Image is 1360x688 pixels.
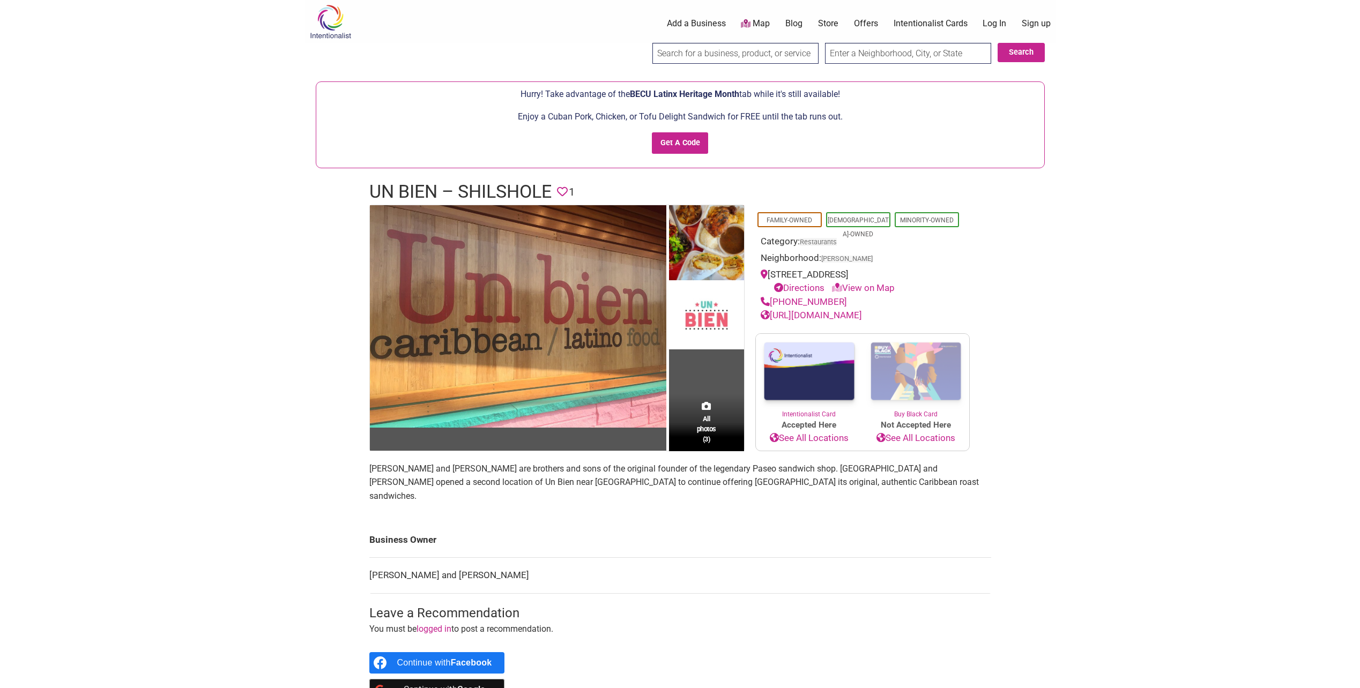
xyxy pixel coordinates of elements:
a: Sign up [1022,18,1051,29]
span: All photos (3) [697,414,716,444]
a: [DEMOGRAPHIC_DATA]-Owned [828,216,889,238]
a: Restaurants [800,238,837,246]
a: Directions [774,282,824,293]
h1: Un Bien – Shilshole [369,179,552,205]
p: Hurry! Take advantage of the tab while it's still available! [322,87,1039,101]
a: View on Map [832,282,895,293]
p: You must be to post a recommendation. [369,622,991,636]
a: See All Locations [756,431,863,445]
input: Get A Code [652,132,708,154]
img: Buy Black Card [863,334,969,410]
a: Log In [983,18,1006,29]
div: Neighborhood: [761,251,964,268]
h3: Leave a Recommendation [369,604,991,623]
a: Blog [785,18,802,29]
input: Search for a business, product, or service [652,43,819,64]
a: [PHONE_NUMBER] [761,296,847,307]
a: [URL][DOMAIN_NAME] [761,310,862,320]
a: Offers [854,18,878,29]
span: Not Accepted Here [863,419,969,431]
a: Add a Business [667,18,726,29]
a: Buy Black Card [863,334,969,420]
a: logged in [417,624,451,634]
a: Intentionalist Cards [894,18,968,29]
input: Enter a Neighborhood, City, or State [825,43,991,64]
b: Facebook [451,658,492,667]
span: Accepted Here [756,419,863,431]
button: Search [998,43,1045,62]
span: [PERSON_NAME] [821,256,873,263]
img: Intentionalist Card [756,334,863,409]
a: Intentionalist Card [756,334,863,419]
p: [PERSON_NAME] and [PERSON_NAME] are brothers and sons of the original founder of the legendary Pa... [369,462,991,503]
img: Intentionalist [305,4,356,39]
a: Store [818,18,838,29]
span: 1 [569,184,575,200]
a: Minority-Owned [900,216,954,224]
td: [PERSON_NAME] and [PERSON_NAME] [369,558,991,594]
a: See All Locations [863,431,969,445]
div: Category: [761,235,964,251]
a: Continue with <b>Facebook</b> [369,652,505,674]
p: Enjoy a Cuban Pork, Chicken, or Tofu Delight Sandwich for FREE until the tab runs out. [322,110,1039,124]
img: Un Bien [370,205,666,428]
a: Map [741,18,770,30]
span: You must be logged in to save favorites. [557,184,568,200]
div: [STREET_ADDRESS] [761,268,964,295]
a: Family-Owned [767,216,812,224]
span: BECU Latinx Heritage Month [630,89,739,99]
div: Continue with [397,652,492,674]
td: Business Owner [369,522,991,558]
img: Un Bien [669,205,744,283]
